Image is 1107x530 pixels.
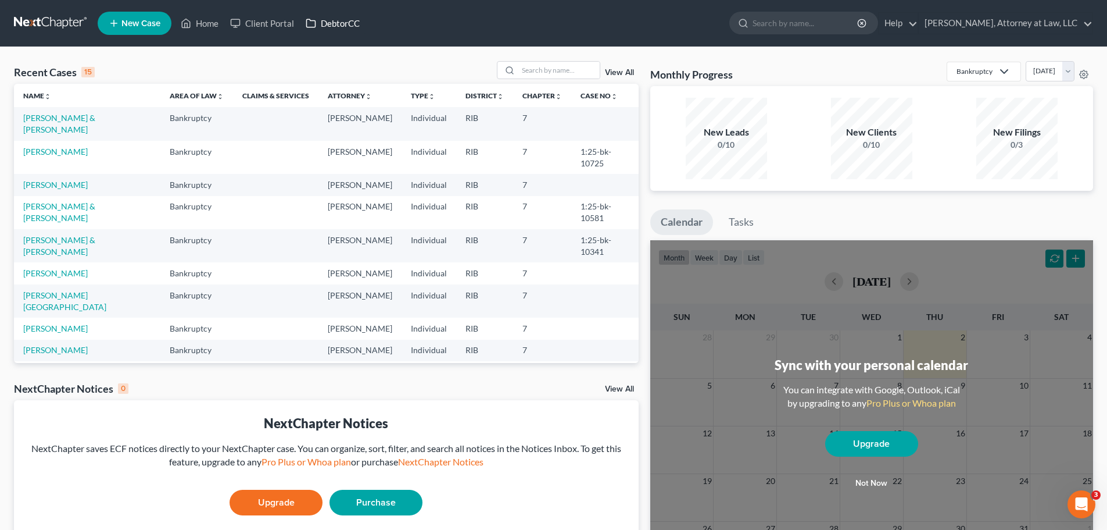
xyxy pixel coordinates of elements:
[233,84,318,107] th: Claims & Services
[318,340,402,361] td: [PERSON_NAME]
[513,141,571,174] td: 7
[686,126,767,139] div: New Leads
[456,318,513,339] td: RIB
[456,174,513,195] td: RIB
[456,141,513,174] td: RIB
[217,93,224,100] i: unfold_more
[402,284,456,318] td: Individual
[398,456,483,467] a: NextChapter Notices
[456,107,513,140] td: RIB
[160,196,233,229] td: Bankruptcy
[976,139,1058,151] div: 0/3
[402,318,456,339] td: Individual
[160,229,233,262] td: Bankruptcy
[402,107,456,140] td: Individual
[611,93,618,100] i: unfold_more
[318,284,402,318] td: [PERSON_NAME]
[571,141,639,174] td: 1:25-bk-10725
[160,361,233,383] td: Bankruptcy
[318,229,402,262] td: [PERSON_NAME]
[919,13,1092,34] a: [PERSON_NAME], Attorney at Law, LLC
[522,91,562,100] a: Chapterunfold_more
[956,66,993,76] div: Bankruptcy
[23,235,95,257] a: [PERSON_NAME] & [PERSON_NAME]
[513,174,571,195] td: 7
[224,13,300,34] a: Client Portal
[402,361,456,383] td: Individual
[23,414,629,432] div: NextChapter Notices
[318,141,402,174] td: [PERSON_NAME]
[513,284,571,318] td: 7
[402,262,456,284] td: Individual
[402,229,456,262] td: Individual
[23,323,88,333] a: [PERSON_NAME]
[831,126,912,139] div: New Clients
[571,196,639,229] td: 1:25-bk-10581
[23,201,95,223] a: [PERSON_NAME] & [PERSON_NAME]
[318,361,402,383] td: [PERSON_NAME]
[160,107,233,140] td: Bankruptcy
[775,356,968,374] div: Sync with your personal calendar
[81,67,95,77] div: 15
[825,472,918,495] button: Not now
[318,262,402,284] td: [PERSON_NAME]
[650,209,713,235] a: Calendar
[118,383,128,394] div: 0
[230,490,323,515] a: Upgrade
[879,13,918,34] a: Help
[605,385,634,393] a: View All
[160,262,233,284] td: Bankruptcy
[718,209,764,235] a: Tasks
[831,139,912,151] div: 0/10
[402,174,456,195] td: Individual
[555,93,562,100] i: unfold_more
[121,19,160,28] span: New Case
[518,62,600,79] input: Search by name...
[402,196,456,229] td: Individual
[14,382,128,396] div: NextChapter Notices
[318,196,402,229] td: [PERSON_NAME]
[160,141,233,174] td: Bankruptcy
[329,490,422,515] a: Purchase
[300,13,366,34] a: DebtorCC
[456,262,513,284] td: RIB
[513,340,571,361] td: 7
[1091,490,1101,500] span: 3
[402,141,456,174] td: Individual
[23,442,629,469] div: NextChapter saves ECF notices directly to your NextChapter case. You can organize, sort, filter, ...
[23,290,106,312] a: [PERSON_NAME][GEOGRAPHIC_DATA]
[497,93,504,100] i: unfold_more
[318,318,402,339] td: [PERSON_NAME]
[1067,490,1095,518] iframe: Intercom live chat
[456,284,513,318] td: RIB
[160,340,233,361] td: Bankruptcy
[456,196,513,229] td: RIB
[465,91,504,100] a: Districtunfold_more
[571,229,639,262] td: 1:25-bk-10341
[23,268,88,278] a: [PERSON_NAME]
[261,456,351,467] a: Pro Plus or Whoa plan
[14,65,95,79] div: Recent Cases
[160,318,233,339] td: Bankruptcy
[513,318,571,339] td: 7
[513,361,571,383] td: 7
[513,229,571,262] td: 7
[175,13,224,34] a: Home
[411,91,435,100] a: Typeunfold_more
[428,93,435,100] i: unfold_more
[456,229,513,262] td: RIB
[23,113,95,134] a: [PERSON_NAME] & [PERSON_NAME]
[605,69,634,77] a: View All
[456,361,513,383] td: RIB
[170,91,224,100] a: Area of Lawunfold_more
[456,340,513,361] td: RIB
[23,91,51,100] a: Nameunfold_more
[686,139,767,151] div: 0/10
[402,340,456,361] td: Individual
[365,93,372,100] i: unfold_more
[160,284,233,318] td: Bankruptcy
[44,93,51,100] i: unfold_more
[825,431,918,457] a: Upgrade
[318,107,402,140] td: [PERSON_NAME]
[23,180,88,190] a: [PERSON_NAME]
